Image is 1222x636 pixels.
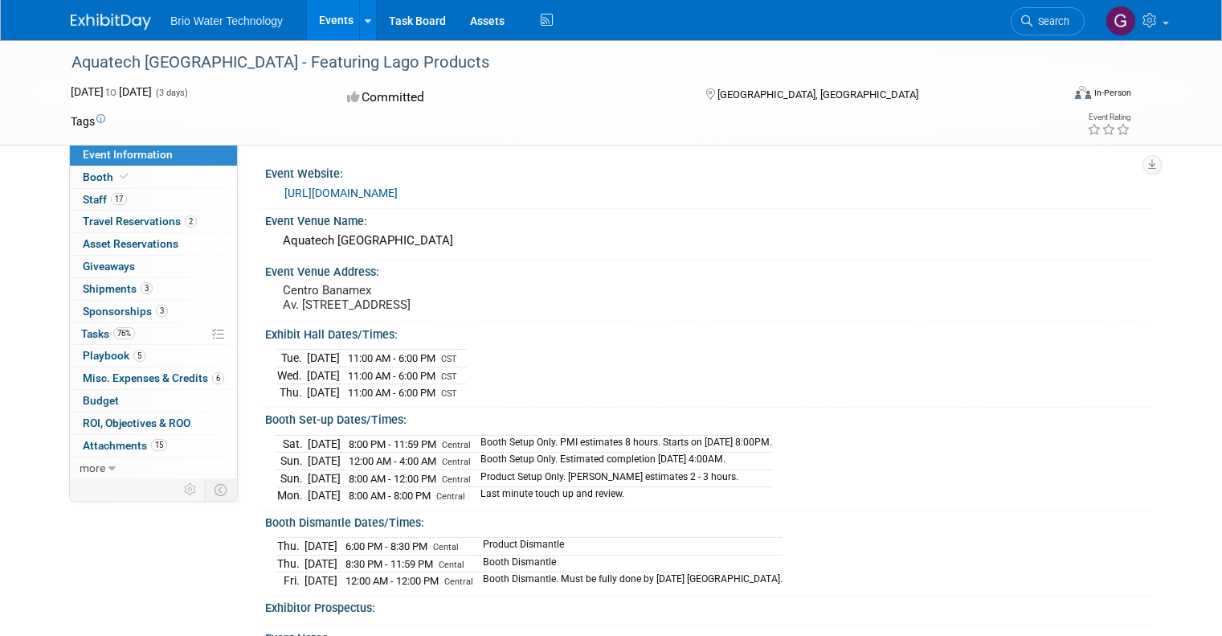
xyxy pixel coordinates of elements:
[154,88,188,98] span: (3 days)
[345,558,433,570] span: 8:30 PM - 11:59 PM
[471,470,772,487] td: Product Setup Only. [PERSON_NAME] estimates 2 - 3 hours.
[83,215,197,228] span: Travel Reservations
[156,305,168,317] span: 3
[444,577,473,587] span: Central
[277,228,1139,253] div: Aquatech [GEOGRAPHIC_DATA]
[70,189,237,211] a: Staff17
[66,48,1041,77] div: Aquatech [GEOGRAPHIC_DATA] - Featuring Lago Products
[307,367,340,384] td: [DATE]
[471,435,772,453] td: Booth Setup Only. PMI estimates 8 hours. Starts on [DATE] 8:00PM.
[436,491,465,502] span: Central
[83,148,173,161] span: Event Information
[83,237,178,250] span: Asset Reservations
[111,193,127,205] span: 17
[473,555,783,572] td: Booth Dismantle
[348,352,435,364] span: 11:00 AM - 6:00 PM
[277,555,304,572] td: Thu.
[308,487,341,504] td: [DATE]
[70,323,237,345] a: Tasks76%
[83,371,224,384] span: Misc. Expenses & Credits
[70,458,237,479] a: more
[284,187,398,199] a: [URL][DOMAIN_NAME]
[265,260,1151,280] div: Event Venue Address:
[349,438,436,450] span: 8:00 PM - 11:59 PM
[1093,87,1131,99] div: In-Person
[1106,6,1136,36] img: Giancarlo Barzotti
[308,470,341,487] td: [DATE]
[133,350,145,362] span: 5
[307,384,340,401] td: [DATE]
[441,388,457,399] span: CST
[349,473,436,485] span: 8:00 AM - 12:00 PM
[442,457,471,467] span: Central
[1032,15,1069,27] span: Search
[265,596,1151,616] div: Exhibitor Prospectus:
[70,233,237,255] a: Asset Reservations
[439,560,464,570] span: Cental
[471,453,772,470] td: Booth Setup Only. Estimated completion [DATE] 4:00AM.
[70,412,237,434] a: ROI, Objectives & ROO
[141,282,153,294] span: 3
[471,487,772,504] td: Last minute touch up and review.
[1075,86,1091,99] img: Format-Inperson.png
[277,384,307,401] td: Thu.
[83,305,168,318] span: Sponsorships
[83,170,132,183] span: Booth
[83,349,145,362] span: Playbook
[304,572,337,589] td: [DATE]
[70,435,237,457] a: Attachments15
[212,372,224,384] span: 6
[71,85,152,98] span: [DATE] [DATE]
[71,14,151,30] img: ExhibitDay
[83,394,119,407] span: Budget
[304,538,337,556] td: [DATE]
[277,470,308,487] td: Sun.
[349,490,431,502] span: 8:00 AM - 8:00 PM
[433,542,459,552] span: Cental
[283,283,617,312] pre: Centro Banamex Av. [STREET_ADDRESS]
[70,367,237,389] a: Misc. Expenses & Credits6
[71,113,105,129] td: Tags
[70,390,237,412] a: Budget
[70,301,237,322] a: Sponsorships3
[277,453,308,470] td: Sun.
[265,408,1151,428] div: Booth Set-up Dates/Times:
[83,260,135,273] span: Giveaways
[70,345,237,367] a: Playbook5
[265,322,1151,343] div: Exhibit Hall Dates/Times:
[70,144,237,166] a: Event Information
[70,278,237,300] a: Shipments3
[1011,7,1085,35] a: Search
[277,487,308,504] td: Mon.
[177,479,205,500] td: Personalize Event Tab Strip
[304,555,337,572] td: [DATE]
[441,371,457,382] span: CST
[277,350,307,367] td: Tue.
[70,211,237,232] a: Travel Reservations2
[277,538,304,556] td: Thu.
[83,193,127,206] span: Staff
[348,370,435,382] span: 11:00 AM - 6:00 PM
[442,474,471,485] span: Central
[307,350,340,367] td: [DATE]
[185,215,197,228] span: 2
[80,462,105,474] span: more
[104,85,119,98] span: to
[348,387,435,399] span: 11:00 AM - 6:00 PM
[349,455,436,467] span: 12:00 AM - 4:00 AM
[473,538,783,556] td: Product Dismantle
[308,453,341,470] td: [DATE]
[277,572,304,589] td: Fri.
[277,367,307,384] td: Wed.
[1087,113,1130,121] div: Event Rating
[205,479,238,500] td: Toggle Event Tabs
[170,14,283,27] span: Brio Water Technology
[265,162,1151,182] div: Event Website:
[473,572,783,589] td: Booth Dismantle. Must be fully done by [DATE] [GEOGRAPHIC_DATA].
[151,439,167,451] span: 15
[345,575,439,587] span: 12:00 AM - 12:00 PM
[83,416,190,429] span: ROI, Objectives & ROO
[83,282,153,295] span: Shipments
[441,354,457,364] span: CST
[83,439,167,452] span: Attachments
